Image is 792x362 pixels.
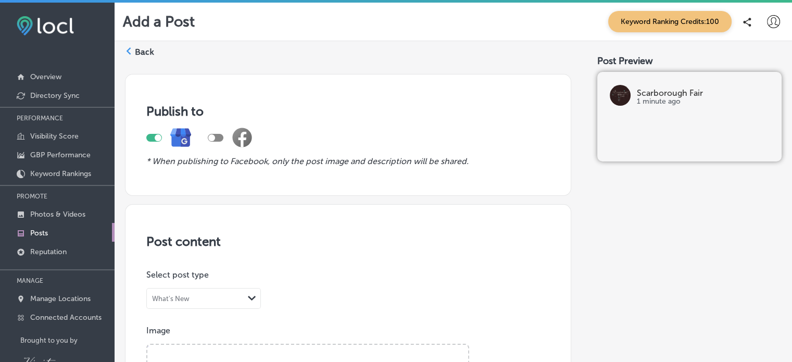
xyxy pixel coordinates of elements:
p: Image [146,326,550,335]
label: Back [135,46,154,58]
span: Keyword Ranking Credits: 100 [608,11,732,32]
p: Overview [30,72,61,81]
p: Keyword Rankings [30,169,91,178]
p: 1 minute ago [637,97,769,106]
h3: Publish to [146,104,550,119]
h3: Post content [146,234,550,249]
p: Posts [30,229,48,238]
div: Post Preview [597,55,782,67]
p: Add a Post [123,13,195,30]
p: Directory Sync [30,91,80,100]
img: logo [610,85,631,106]
img: fda3e92497d09a02dc62c9cd864e3231.png [17,16,74,35]
p: Manage Locations [30,294,91,303]
i: * When publishing to Facebook, only the post image and description will be shared. [146,156,469,166]
p: Select post type [146,270,550,280]
p: GBP Performance [30,151,91,159]
p: Reputation [30,247,67,256]
p: Brought to you by [20,336,115,344]
p: Photos & Videos [30,210,85,219]
p: Visibility Score [30,132,79,141]
p: Scarborough Fair [637,89,769,97]
div: What's New [152,295,190,303]
p: Connected Accounts [30,313,102,322]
